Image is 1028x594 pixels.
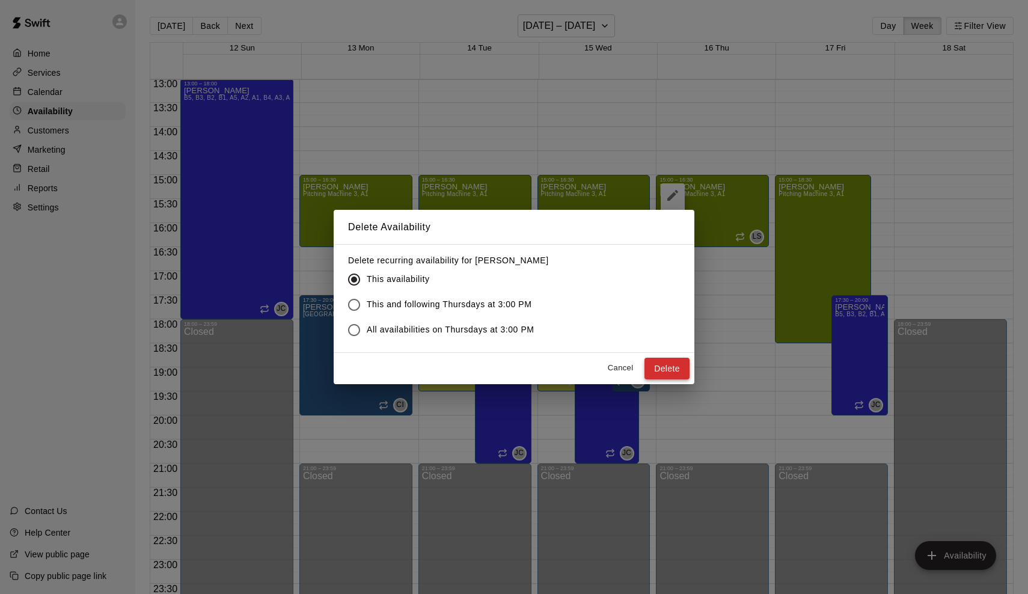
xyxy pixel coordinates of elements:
button: Cancel [601,359,640,378]
span: This availability [367,273,429,286]
label: Delete recurring availability for [PERSON_NAME] [348,254,549,266]
span: This and following Thursdays at 3:00 PM [367,298,532,311]
h2: Delete Availability [334,210,694,245]
button: Delete [644,358,690,380]
span: All availabilities on Thursdays at 3:00 PM [367,323,534,336]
